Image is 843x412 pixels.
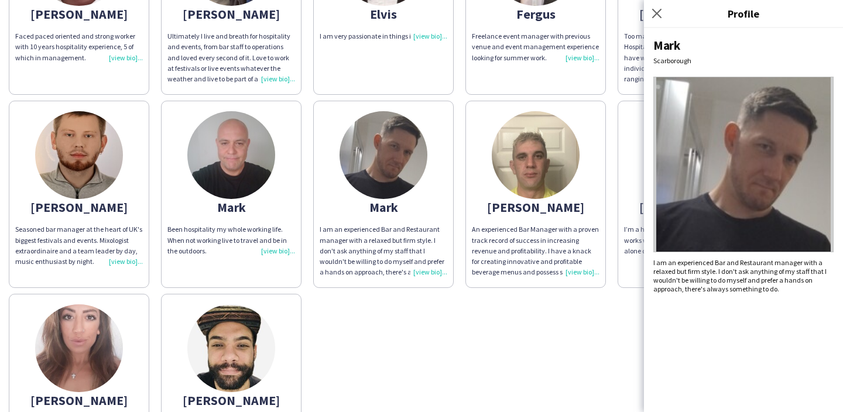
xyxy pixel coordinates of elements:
[624,224,752,256] div: I’m a hard working reliable person. Who works well under pressure. Happy to work alone or with a ...
[167,395,295,406] div: [PERSON_NAME]
[15,202,143,212] div: [PERSON_NAME]
[320,224,447,277] div: I am an experienced Bar and Restaurant manager with a relaxed but firm style. I don't ask anythin...
[167,9,295,19] div: [PERSON_NAME]
[624,31,752,84] div: Too many years ago, I started my career in Hospitality and tourism. Since that time, I have worke...
[320,31,447,42] div: I am very passionate in things i do.
[187,304,275,392] img: thumb-661d86d31f187.jpeg
[653,77,834,252] img: Crew avatar or photo
[187,111,275,199] img: thumb-682330d847136.jpg
[15,9,143,19] div: [PERSON_NAME]
[15,224,143,267] div: Seasoned bar manager at the heart of UK's biggest festivals and events. Mixologist extraordinaire...
[653,258,834,293] div: I am an experienced Bar and Restaurant manager with a relaxed but firm style. I don't ask anythin...
[35,304,123,392] img: thumb-66225078782a6.jpg
[624,9,752,19] div: [PERSON_NAME]
[492,111,580,199] img: thumb-65fb239738e83.jpeg
[472,31,599,63] div: Freelance event manager with previous venue and event management experience looking for summer work.
[624,202,752,212] div: [PERSON_NAME]
[320,9,447,19] div: Elvis
[35,111,123,199] img: thumb-660294b86a8ae.jpg
[167,224,295,256] div: Been hospitality my whole working life. When not working live to travel and be in the outdoors.
[340,111,427,199] img: thumb-6848418040df8.jpg
[653,37,834,53] div: Mark
[320,202,447,212] div: Mark
[167,202,295,212] div: Mark
[653,56,834,65] div: Scarborough
[472,224,599,277] div: An experienced Bar Manager with a proven track record of success in increasing revenue and profit...
[15,31,143,63] div: Faced paced oriented and strong worker with 10 years hospitality experience, 5 of which in manage...
[472,9,599,19] div: Fergus
[15,395,143,406] div: [PERSON_NAME]
[472,202,599,212] div: [PERSON_NAME]
[644,6,843,21] h3: Profile
[167,31,295,84] div: Ultimately I live and breath for hospitality and events, from bar staff to operations and loved e...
